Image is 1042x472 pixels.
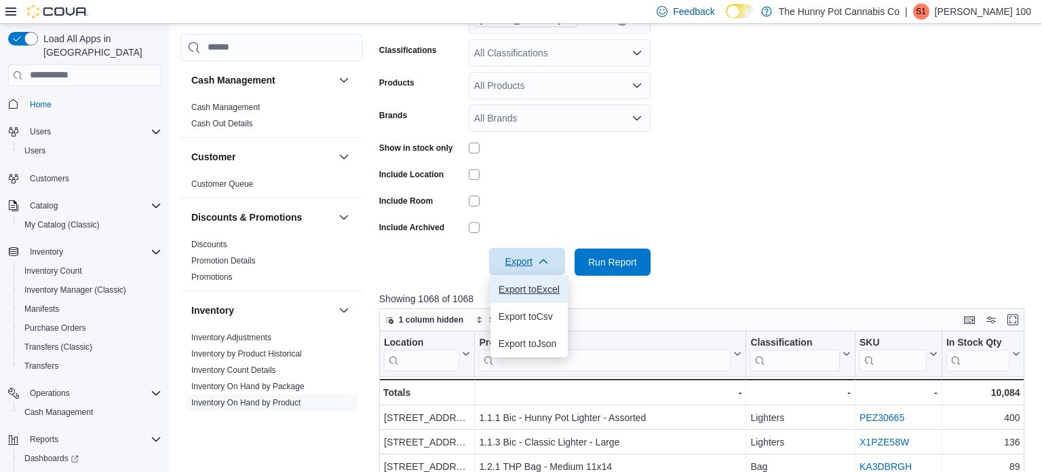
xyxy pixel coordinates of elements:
div: Product [479,336,731,349]
button: Location [384,336,470,371]
span: Sort fields [489,314,525,325]
span: Catalog [30,200,58,211]
div: SKU URL [860,336,927,371]
button: Inventory [191,304,333,317]
span: Reports [24,431,161,448]
p: | [905,3,908,20]
button: Inventory Count [14,261,167,280]
span: Dashboards [19,450,161,467]
button: Discounts & Promotions [191,211,333,224]
button: Users [14,141,167,160]
span: Purchase Orders [24,323,86,333]
button: Keyboard shortcuts [961,312,978,328]
span: Customers [24,170,161,187]
span: Reports [30,434,58,445]
button: 1 column hidden [380,312,469,328]
button: SKU [860,336,938,371]
div: 136 [946,434,1020,450]
button: Cash Management [191,73,333,87]
div: Classification [750,336,840,371]
button: Cash Management [336,72,352,88]
span: Inventory Transactions [191,414,273,424]
div: Location [384,336,459,371]
span: Operations [30,388,70,399]
h3: Customer [191,150,235,164]
a: Customers [24,170,75,187]
button: Inventory [24,244,69,260]
span: Home [30,99,52,110]
span: Promotion Details [191,255,256,266]
button: Open list of options [632,80,642,91]
a: Inventory Manager (Classic) [19,282,132,298]
a: Cash Out Details [191,119,253,128]
button: Users [24,124,56,140]
a: Inventory Count [19,263,88,279]
p: The Hunny Pot Cannabis Co [779,3,900,20]
button: Export [489,248,565,275]
button: Export toExcel [490,276,568,303]
button: Open list of options [632,113,642,124]
span: Transfers [19,358,161,374]
a: PEZ30665 [860,412,904,423]
button: Display options [983,312,999,328]
span: Inventory [24,244,161,260]
button: Enter fullscreen [1005,312,1021,328]
div: In Stock Qty [946,336,1009,371]
div: Location [384,336,459,349]
button: Transfers [14,357,167,376]
span: Users [30,126,51,137]
span: Inventory On Hand by Package [191,381,305,392]
span: Inventory [30,247,63,257]
a: Dashboards [14,449,167,468]
span: Dashboards [24,453,79,464]
button: Product [479,336,741,371]
a: Inventory Count Details [191,365,276,375]
div: SKU [860,336,927,349]
button: Inventory Manager (Classic) [14,280,167,299]
span: My Catalog (Classic) [19,217,161,233]
span: Transfers [24,361,58,371]
button: Export toCsv [490,303,568,330]
button: Customer [191,150,333,164]
button: Inventory [336,302,352,319]
span: Export to Json [499,338,560,349]
span: Purchase Orders [19,320,161,336]
div: Totals [383,384,470,401]
span: Cash Management [19,404,161,420]
a: Inventory by Product Historical [191,349,302,359]
label: Brands [379,110,407,121]
div: In Stock Qty [946,336,1009,349]
span: Transfers (Classic) [24,342,92,352]
span: 1 column hidden [399,314,463,325]
span: Inventory Manager (Classic) [24,285,126,295]
span: Load All Apps in [GEOGRAPHIC_DATA] [38,32,161,59]
a: Customer Queue [191,179,253,189]
span: Customer Queue [191,179,253,189]
button: Home [3,94,167,114]
span: Inventory On Hand by Product [191,397,301,408]
button: Reports [3,430,167,449]
label: Include Location [379,169,444,180]
button: Reports [24,431,64,448]
button: Manifests [14,299,167,319]
div: - [479,384,741,401]
h3: Discounts & Promotions [191,211,302,224]
span: Operations [24,385,161,401]
input: Dark Mode [726,4,754,18]
div: 1.1.3 Bic - Classic Lighter - Large [479,434,741,450]
a: Cash Management [19,404,98,420]
a: Dashboards [19,450,84,467]
span: Catalog [24,198,161,214]
span: Inventory Adjustments [191,332,271,343]
a: X1PZE58W [860,437,909,448]
button: Export toJson [490,330,568,357]
a: My Catalog (Classic) [19,217,105,233]
div: Customer [180,176,363,198]
a: Cash Management [191,103,260,112]
a: Inventory Adjustments [191,333,271,342]
div: - [860,384,938,401]
a: Users [19,143,51,159]
a: Promotions [191,272,233,282]
div: Lighters [750,434,851,450]
label: Include Room [379,196,433,206]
